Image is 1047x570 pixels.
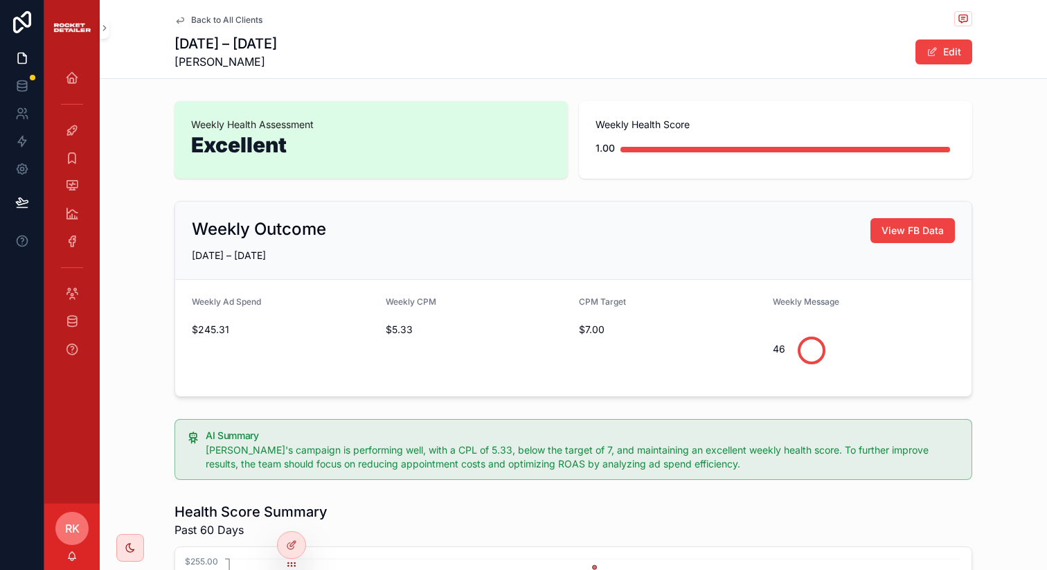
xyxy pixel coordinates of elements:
[192,296,261,307] span: Weekly Ad Spend
[882,224,944,238] span: View FB Data
[915,39,972,64] button: Edit
[44,55,100,380] div: scrollable content
[174,15,262,26] a: Back to All Clients
[191,118,551,132] span: Weekly Health Assessment
[596,118,956,132] span: Weekly Health Score
[206,443,960,471] div: Sebastian's campaign is performing well, with a CPL of 5.33, below the target of 7, and maintaini...
[174,522,328,538] span: Past 60 Days
[206,431,960,440] h5: AI Summary
[174,502,328,522] h1: Health Score Summary
[174,34,277,53] h1: [DATE] – [DATE]
[773,296,839,307] span: Weekly Message
[870,218,955,243] button: View FB Data
[191,15,262,26] span: Back to All Clients
[596,134,615,162] div: 1.00
[174,53,277,70] span: [PERSON_NAME]
[386,323,569,337] span: $5.33
[579,323,762,337] span: $7.00
[191,134,551,161] h1: Excellent
[53,19,91,36] img: App logo
[773,335,785,363] div: 46
[579,296,626,307] span: CPM Target
[386,296,436,307] span: Weekly CPM
[192,218,326,240] h2: Weekly Outcome
[206,444,929,470] span: [PERSON_NAME]'s campaign is performing well, with a CPL of 5.33, below the target of 7, and maint...
[185,556,218,567] tspan: $255.00
[192,249,266,261] span: [DATE] – [DATE]
[192,323,375,337] span: $245.31
[65,520,80,537] span: RK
